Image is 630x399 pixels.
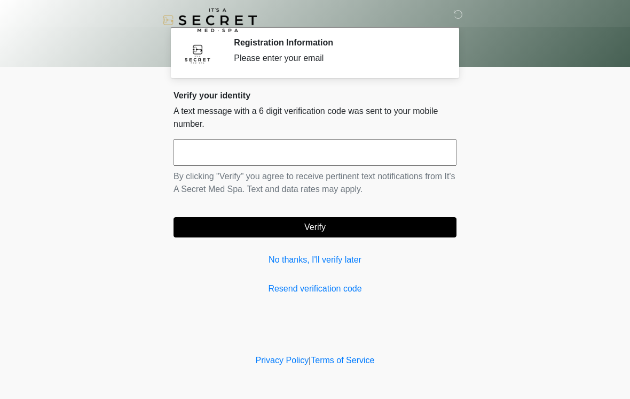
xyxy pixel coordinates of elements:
img: It's A Secret Med Spa Logo [163,8,257,32]
h2: Registration Information [234,37,440,48]
a: No thanks, I'll verify later [174,254,456,266]
h2: Verify your identity [174,90,456,101]
a: Privacy Policy [256,356,309,365]
div: Please enter your email [234,52,440,65]
p: A text message with a 6 digit verification code was sent to your mobile number. [174,105,456,131]
img: Agent Avatar [182,37,214,70]
a: | [309,356,311,365]
a: Resend verification code [174,282,456,295]
a: Terms of Service [311,356,374,365]
button: Verify [174,217,456,237]
p: By clicking "Verify" you agree to receive pertinent text notifications from It's A Secret Med Spa... [174,170,456,196]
